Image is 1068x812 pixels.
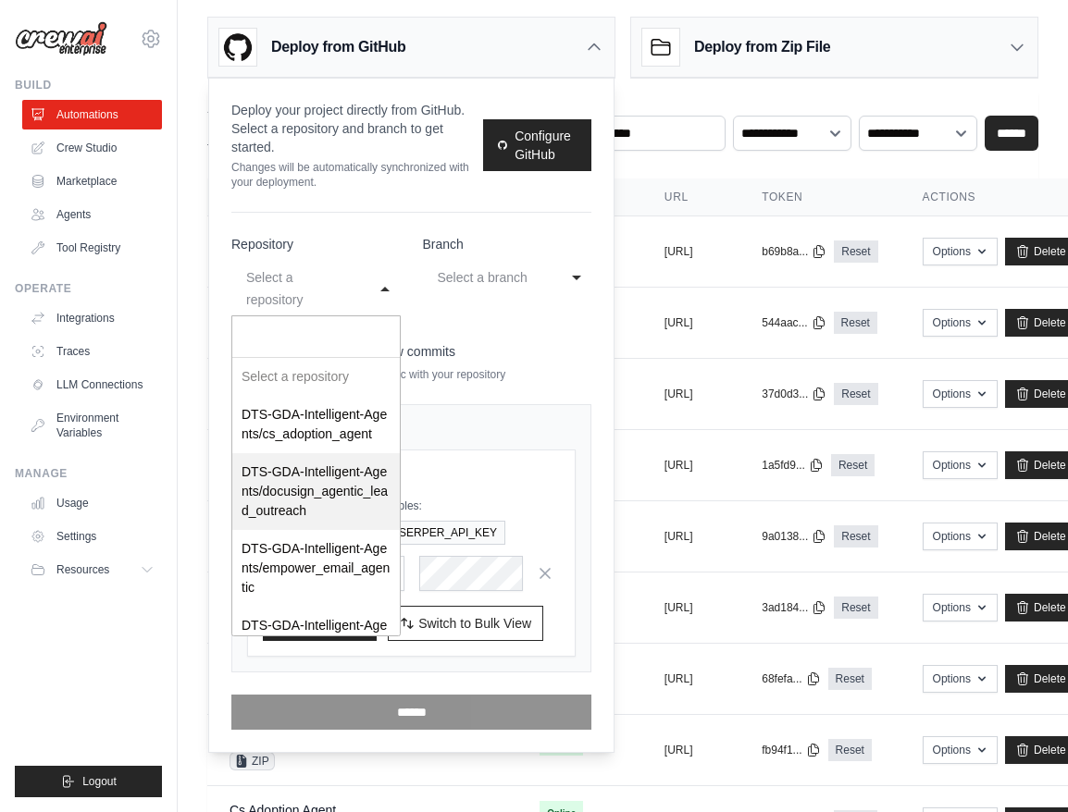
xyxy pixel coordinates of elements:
p: Changes will be automatically synchronized with your deployment. [231,160,483,190]
h3: Deploy from Zip File [694,36,830,58]
label: Repository [231,235,401,253]
th: Token [739,178,900,216]
div: DTS-GDA-Intelligent-Agents/docusign_agentic_lead_outreach [232,453,400,530]
button: Logout [15,766,162,797]
button: Resources [22,555,162,584]
button: Switch to Bulk View [388,606,543,641]
a: Marketplace [22,166,162,196]
button: Options [923,736,998,764]
button: Options [923,380,998,408]
button: Options [923,594,998,621]
a: Configure GitHub [483,119,591,171]
a: Reset [834,312,877,334]
a: Automations [22,100,162,129]
a: LLM Connections [22,370,162,400]
th: Crew [207,178,517,216]
a: Reset [831,454,875,476]
label: Branch [423,235,592,253]
button: 1a5fd9... [762,458,824,473]
button: Options [923,238,998,265]
div: Select a repository [232,358,400,396]
button: b69b8a... [762,244,826,259]
a: Tool Registry [22,233,162,263]
div: DTS-GDA-Intelligent-Agents/cs_adoption_agent [232,396,400,453]
span: ZIP [230,752,275,770]
a: Traces [22,337,162,366]
button: 37d0d3... [762,387,826,401]
a: Reset [834,240,877,263]
a: Integrations [22,303,162,333]
p: Manage and monitor your active crew automations from this dashboard. [207,119,533,156]
h3: Deploy from GitHub [271,36,405,58]
div: Operate [15,281,162,296]
input: Select a repository [232,316,400,358]
a: Reset [828,668,872,690]
div: DTS-GDA-Intelligent-Agents/midmarket_email_agent [232,607,400,683]
span: Logout [82,774,117,789]
p: Deploy your project directly from GitHub. Select a repository and branch to get started. [231,101,483,156]
button: SERPER_API_KEY [376,521,505,545]
img: Logo [15,21,107,56]
div: Select a repository [246,266,349,311]
p: Available organization variables: [263,498,560,513]
div: Manage [15,466,162,481]
a: Crew Studio [22,133,162,163]
a: Settings [22,522,162,551]
a: Reset [834,597,877,619]
button: fb94f1... [762,743,820,757]
h3: Environment Variables [263,465,560,484]
button: 544aac... [762,315,826,330]
img: GitHub Logo [219,29,256,66]
a: Environment Variables [22,403,162,448]
span: Switch to Bulk View [418,614,531,633]
h2: Automations Live [207,93,533,119]
button: Options [923,309,998,337]
button: 3ad184... [762,600,826,615]
div: Select a branch [438,266,540,289]
button: 9a0138... [762,529,826,544]
button: Options [923,451,998,479]
div: DTS-GDA-Intelligent-Agents/empower_email_agentic [232,530,400,607]
a: Reset [828,739,872,761]
span: Resources [56,562,109,577]
a: Reset [834,525,877,547]
button: Options [923,665,998,693]
a: Reset [834,383,877,405]
div: Build [15,78,162,92]
button: 68fefa... [762,671,820,686]
button: Options [923,523,998,550]
h4: Environment Variables [247,420,576,438]
a: Usage [22,488,162,518]
th: URL [642,178,739,216]
a: Agents [22,200,162,229]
